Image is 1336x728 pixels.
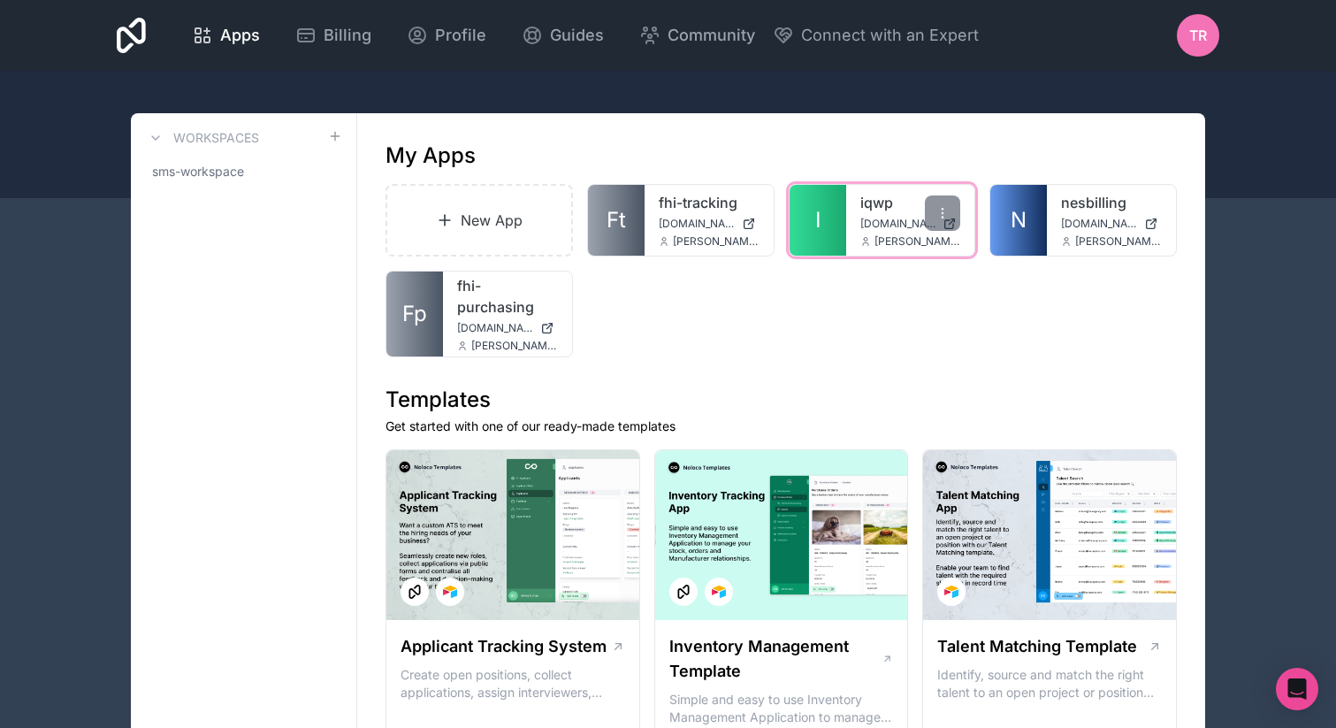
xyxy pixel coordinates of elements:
p: Create open positions, collect applications, assign interviewers, centralise candidate feedback a... [401,666,625,701]
span: [PERSON_NAME][EMAIL_ADDRESS][DOMAIN_NAME] [471,339,558,353]
a: Ft [588,185,645,256]
a: [DOMAIN_NAME] [1061,217,1162,231]
h1: Inventory Management Template [669,634,882,684]
h3: Workspaces [173,129,259,147]
span: [DOMAIN_NAME] [457,321,533,335]
span: [DOMAIN_NAME] [1061,217,1137,231]
a: fhi-purchasing [457,275,558,318]
h1: Talent Matching Template [937,634,1137,659]
a: Workspaces [145,127,259,149]
span: Community [668,23,755,48]
h1: Templates [386,386,1177,414]
a: New App [386,184,573,257]
a: nesbilling [1061,192,1162,213]
span: Billing [324,23,371,48]
span: [PERSON_NAME][EMAIL_ADDRESS][DOMAIN_NAME] [874,234,961,249]
a: Billing [281,16,386,55]
span: Ft [607,206,626,234]
span: Fp [402,300,427,328]
span: Apps [220,23,260,48]
p: Get started with one of our ready-made templates [386,418,1177,435]
a: Fp [386,272,443,356]
a: sms-workspace [145,156,342,188]
a: I [790,185,846,256]
span: Profile [435,23,486,48]
span: Guides [550,23,604,48]
a: Guides [508,16,618,55]
a: Profile [393,16,500,55]
span: [DOMAIN_NAME] [860,217,936,231]
span: sms-workspace [152,163,244,180]
span: [PERSON_NAME][EMAIL_ADDRESS][DOMAIN_NAME] [1075,234,1162,249]
h1: Applicant Tracking System [401,634,607,659]
img: Airtable Logo [944,585,958,599]
a: N [990,185,1047,256]
div: Open Intercom Messenger [1276,668,1318,710]
span: [DOMAIN_NAME] [659,217,735,231]
a: Apps [178,16,274,55]
a: Community [625,16,769,55]
span: Connect with an Expert [801,23,979,48]
button: Connect with an Expert [773,23,979,48]
h1: My Apps [386,142,476,170]
img: Airtable Logo [712,585,726,599]
a: [DOMAIN_NAME] [457,321,558,335]
a: [DOMAIN_NAME] [860,217,961,231]
span: N [1011,206,1027,234]
span: TR [1189,25,1207,46]
a: iqwp [860,192,961,213]
a: fhi-tracking [659,192,760,213]
span: I [815,206,821,234]
p: Simple and easy to use Inventory Management Application to manage your stock, orders and Manufact... [669,691,894,726]
span: [PERSON_NAME][EMAIL_ADDRESS][DOMAIN_NAME] [673,234,760,249]
img: Airtable Logo [443,585,457,599]
p: Identify, source and match the right talent to an open project or position with our Talent Matchi... [937,666,1162,701]
a: [DOMAIN_NAME] [659,217,760,231]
